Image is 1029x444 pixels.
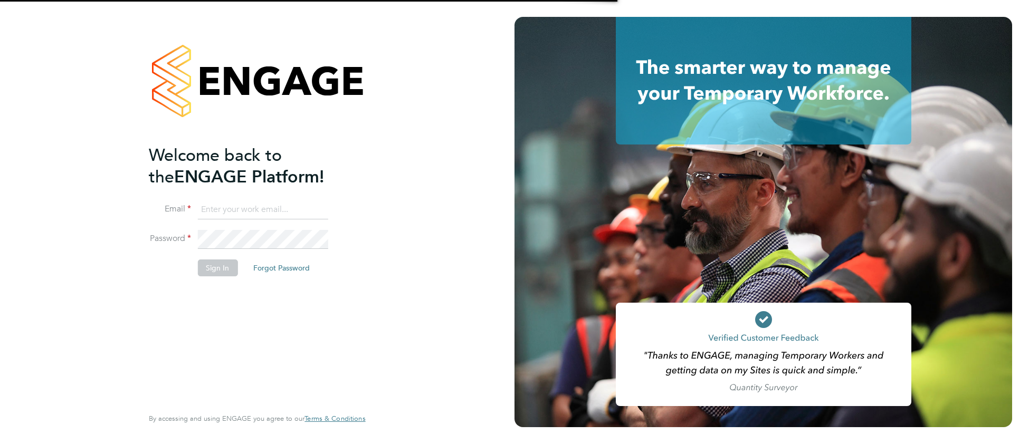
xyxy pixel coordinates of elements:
[197,200,328,219] input: Enter your work email...
[149,414,365,423] span: By accessing and using ENGAGE you agree to our
[149,144,355,188] h2: ENGAGE Platform!
[245,259,318,276] button: Forgot Password
[304,414,365,423] a: Terms & Conditions
[304,414,365,423] span: Terms & Conditions
[197,259,237,276] button: Sign In
[149,233,191,244] label: Password
[149,204,191,215] label: Email
[149,145,282,187] span: Welcome back to the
